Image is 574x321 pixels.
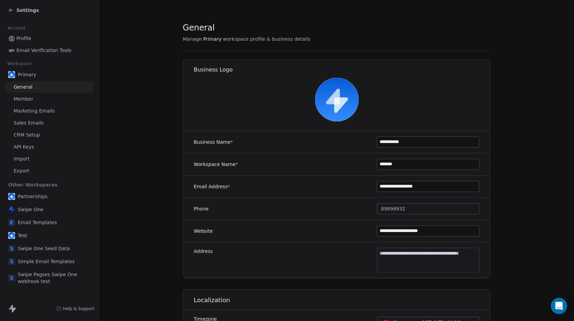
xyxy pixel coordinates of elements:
span: S [8,245,15,252]
a: Marketing Emails [5,105,93,117]
img: user_01J93QE9VH11XXZQZDP4TWZEES.jpg [8,193,15,200]
span: E [8,219,15,226]
span: Simple Email Templates [18,258,75,265]
span: Primary [203,36,221,42]
span: Workspace [4,59,35,69]
span: Email Templates [18,219,57,226]
span: Other Workspaces [5,179,60,190]
a: Settings [8,7,39,14]
div: Open Intercom Messenger [551,298,567,314]
a: Import [5,153,93,165]
span: S [8,274,15,281]
span: Export [14,167,29,175]
a: Export [5,165,93,177]
span: Help & Support [63,306,94,311]
span: Profile [16,35,31,42]
span: Partnerships [18,193,47,200]
span: General [14,84,32,91]
span: Settings [16,7,39,14]
a: General [5,81,93,93]
span: S [8,258,15,265]
img: swipeone-app-icon.png [8,206,15,213]
span: Primary [18,71,36,78]
a: CRM Setup [5,129,93,141]
label: Phone [194,205,208,212]
span: Test [18,232,27,239]
label: Workspace Name [194,161,238,168]
span: Swipe Pagses Swipe One webhook test [18,271,91,285]
span: Account [4,23,28,33]
span: Marketing Emails [14,107,55,115]
span: Import [14,155,29,163]
img: user_01J93QE9VH11XXZQZDP4TWZEES.jpg [8,71,15,78]
span: Swipe One Seed Data [18,245,70,252]
span: General [183,23,215,33]
img: user_01J93QE9VH11XXZQZDP4TWZEES.jpg [8,232,15,239]
h1: Localization [194,296,491,304]
button: 89898932 [377,203,479,214]
a: API Keys [5,141,93,153]
span: Manage [183,36,202,42]
span: API Keys [14,143,34,151]
img: user_01J93QE9VH11XXZQZDP4TWZEES.jpg [315,78,358,121]
a: Help & Support [56,306,94,311]
label: Address [194,248,213,255]
span: Member [14,95,33,103]
span: workspace profile & business details [223,36,311,42]
a: Member [5,93,93,105]
h1: Business Logo [194,66,491,74]
a: Sales Emails [5,117,93,129]
span: 89898932 [381,205,405,213]
a: Profile [5,33,93,44]
label: Email Address [194,183,230,190]
label: Business Name [194,139,233,145]
a: Email Verification Tools [5,45,93,56]
span: Email Verification Tools [16,47,71,54]
span: Swipe One [18,206,43,213]
span: Sales Emails [14,119,44,127]
span: CRM Setup [14,131,40,139]
label: Website [194,228,213,234]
